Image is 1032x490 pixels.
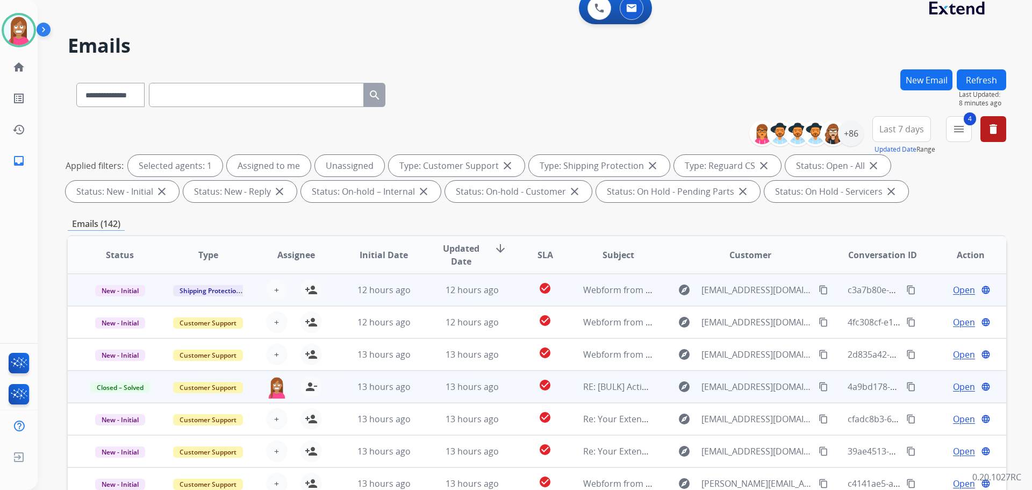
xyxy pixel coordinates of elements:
button: + [266,279,288,301]
span: Webform from [EMAIL_ADDRESS][DOMAIN_NAME] on [DATE] [583,349,827,360]
p: Applied filters: [66,159,124,172]
div: Status: On Hold - Servicers [764,181,908,202]
div: Unassigned [315,155,384,176]
mat-icon: person_add [305,445,318,458]
mat-icon: check_circle [539,314,551,327]
span: 8 minutes ago [959,99,1006,108]
mat-icon: person_remove [305,380,318,393]
mat-icon: check_circle [539,379,551,392]
mat-icon: explore [678,316,691,329]
span: Assignee [277,248,315,261]
mat-icon: language [981,479,991,488]
span: + [274,316,279,329]
mat-icon: close [568,185,581,198]
span: 13 hours ago [446,413,499,425]
span: Initial Date [360,248,408,261]
span: 4 [964,112,976,125]
mat-icon: check_circle [539,282,551,295]
mat-icon: person_add [305,348,318,361]
span: 12 hours ago [446,316,499,328]
mat-icon: explore [678,283,691,296]
span: New - Initial [95,446,145,458]
span: Customer Support [173,382,243,393]
span: Customer Support [173,350,243,361]
p: 0.20.1027RC [972,471,1021,484]
mat-icon: language [981,350,991,359]
mat-icon: explore [678,445,691,458]
span: Last 7 days [879,127,924,131]
span: 13 hours ago [446,349,499,360]
mat-icon: close [736,185,749,198]
mat-icon: language [981,382,991,392]
mat-icon: person_add [305,283,318,296]
span: Range [875,145,935,154]
mat-icon: close [757,159,770,172]
span: Re: Your Extend claim is being reviewed [583,413,743,425]
span: Updated Date [437,242,486,268]
div: Status: On-hold - Customer [445,181,592,202]
span: + [274,445,279,458]
mat-icon: check_circle [539,475,551,488]
mat-icon: person_add [305,316,318,329]
span: 12 hours ago [357,316,411,328]
mat-icon: content_copy [819,382,828,392]
span: Open [953,380,975,393]
span: + [274,348,279,361]
span: Re: Your Extend claim is approved [583,445,721,457]
div: +86 [838,120,864,146]
button: Updated Date [875,145,916,154]
span: New - Initial [95,414,145,425]
span: 39ae4513-805b-4dc5-a01c-9b7b2ef5e217 [848,445,1012,457]
span: [EMAIL_ADDRESS][DOMAIN_NAME] [701,380,812,393]
span: Closed – Solved [90,382,150,393]
mat-icon: content_copy [819,479,828,488]
h2: Emails [68,35,1006,56]
mat-icon: language [981,317,991,327]
span: New - Initial [95,285,145,296]
mat-icon: person_add [305,413,318,425]
span: Customer [729,248,771,261]
span: 13 hours ago [446,381,499,393]
mat-icon: content_copy [906,285,916,295]
span: Open [953,445,975,458]
mat-icon: content_copy [906,414,916,424]
mat-icon: check_circle [539,443,551,456]
span: RE: [BULK] Action required: Extend claim approved for replacement [583,381,855,393]
mat-icon: language [981,285,991,295]
span: Webform from [PERSON_NAME][EMAIL_ADDRESS][DOMAIN_NAME] on [DATE] [583,478,893,489]
mat-icon: check_circle [539,411,551,424]
span: 12 hours ago [446,284,499,296]
span: Type [198,248,218,261]
span: 13 hours ago [357,349,411,360]
span: Open [953,413,975,425]
div: Status: Open - All [785,155,891,176]
div: Type: Reguard CS [674,155,781,176]
span: 13 hours ago [446,478,499,489]
span: Customer Support [173,414,243,425]
span: cfadc8b3-6b14-4352-a7ff-f90b5cb355e7 [848,413,1006,425]
span: Customer Support [173,317,243,329]
mat-icon: language [981,446,991,456]
mat-icon: arrow_downward [494,242,507,255]
div: Status: New - Reply [183,181,297,202]
mat-icon: close [867,159,880,172]
span: Open [953,348,975,361]
span: [PERSON_NAME][EMAIL_ADDRESS][DOMAIN_NAME] [701,477,812,490]
mat-icon: content_copy [819,285,828,295]
span: + [274,477,279,490]
mat-icon: content_copy [819,317,828,327]
span: 13 hours ago [357,445,411,457]
button: Refresh [957,69,1006,90]
button: Last 7 days [872,116,931,142]
mat-icon: explore [678,477,691,490]
mat-icon: close [273,185,286,198]
span: 13 hours ago [357,413,411,425]
mat-icon: history [12,123,25,136]
span: [EMAIL_ADDRESS][DOMAIN_NAME] [701,348,812,361]
span: New - Initial [95,317,145,329]
span: 4a9bd178-edcc-45d8-acfe-9ca8638710fe [848,381,1009,393]
span: Subject [603,248,634,261]
span: c3a7b80e-1503-446a-ba84-e13dc7acd999 [848,284,1014,296]
th: Action [918,236,1006,274]
mat-icon: content_copy [819,446,828,456]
